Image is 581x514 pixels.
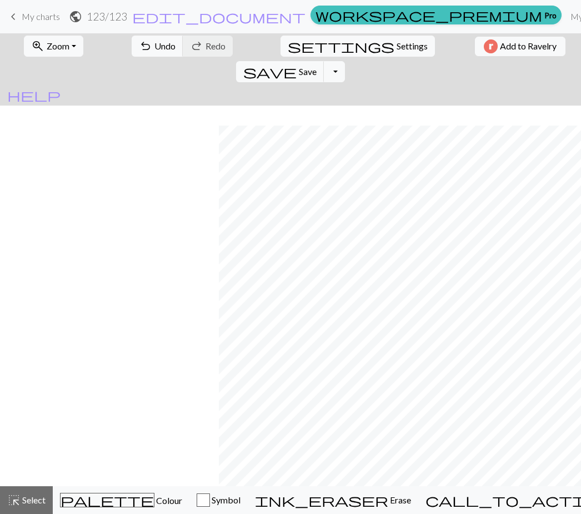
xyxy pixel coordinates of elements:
[87,10,127,23] h2: 123 / 123
[47,41,69,51] span: Zoom
[21,495,46,505] span: Select
[236,61,324,82] button: Save
[24,36,83,57] button: Zoom
[484,39,498,53] img: Ravelry
[132,36,183,57] button: Undo
[53,486,189,514] button: Colour
[139,38,152,54] span: undo
[132,9,305,24] span: edit_document
[7,87,61,103] span: help
[61,492,154,508] span: palette
[210,495,241,505] span: Symbol
[255,492,388,508] span: ink_eraser
[299,66,317,77] span: Save
[7,7,60,26] a: My charts
[288,39,394,53] i: Settings
[248,486,418,514] button: Erase
[7,492,21,508] span: highlight_alt
[31,38,44,54] span: zoom_in
[189,486,248,514] button: Symbol
[475,37,565,56] button: Add to Ravelry
[154,495,182,506] span: Colour
[500,39,557,53] span: Add to Ravelry
[7,9,20,24] span: keyboard_arrow_left
[154,41,176,51] span: Undo
[397,39,428,53] span: Settings
[288,38,394,54] span: settings
[69,9,82,24] span: public
[243,64,297,79] span: save
[315,7,542,23] span: workspace_premium
[388,495,411,505] span: Erase
[281,36,435,57] button: SettingsSettings
[310,6,562,24] a: Pro
[22,11,60,22] span: My charts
